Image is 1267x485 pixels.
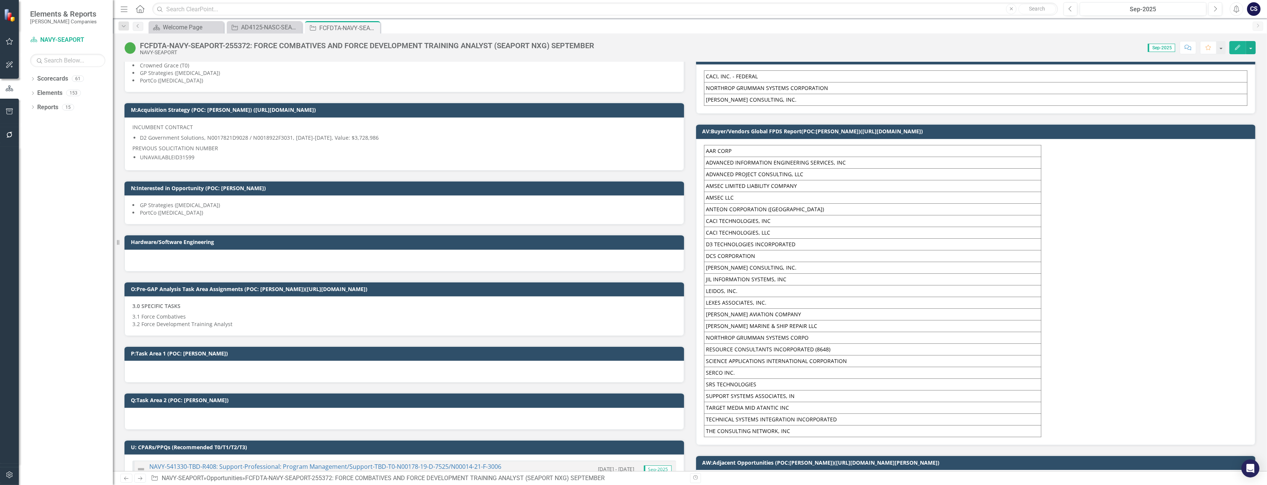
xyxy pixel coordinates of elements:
[149,469,209,476] small: Office of Naval Research
[706,299,1039,307] div: LEXES ASSOCIATES, INC.
[706,416,1039,423] div: TECHNICAL SYSTEMS INTEGRATION INCORPORATED
[1082,5,1204,14] div: Sep-2025
[706,159,1039,166] div: ADVANCED INFORMATION ENGINEERING SERVICES, INC
[706,334,1039,342] div: NORTHROP GRUMMAN SYSTEMS CORPO
[706,252,1039,260] div: DCS CORPORATION
[598,465,634,473] small: [DATE] - [DATE]
[140,41,594,50] div: FCFDTA-NAVY-SEAPORT-255372: FORCE COMBATIVES AND FORCE DEVELOPMENT TRAINING ANALYST (SEAPORT NXG)...
[140,201,220,209] span: GP Strategies ([MEDICAL_DATA])
[152,3,1058,16] input: Search ClearPoint...
[37,89,62,98] a: Elements
[241,23,300,32] div: AD4125-NASC-SEAPORT-247190 (SMALL BUSINESS INNOVATION RESEARCH PROGRAM AD4125 PROGRAM MANAGEMENT ...
[706,357,1039,365] div: SCIENCE APPLICATIONS INTERNATIONAL CORPORATION
[706,217,1039,225] div: CACI TECHNOLOGIES, INC
[706,276,1039,283] div: JIL INFORMATION SYSTEMS, INC
[704,82,1247,94] td: NORTHROP GRUMMAN SYSTEMS CORPORATION
[704,94,1247,106] td: [PERSON_NAME] CONSULTING, INC.
[704,145,1041,157] td: AAR CORP
[131,397,680,403] h3: Q:Task Area 2 (POC: [PERSON_NAME])
[706,381,1039,388] div: SRS TECHNOLOGIES
[706,311,1039,318] div: [PERSON_NAME] AVIATION COMPANY
[704,71,1247,82] td: CACI, INC. - FEDERAL
[37,75,68,83] a: Scorecards
[37,103,58,112] a: Reports
[704,285,1041,297] td: LEIDOS, INC.
[132,302,181,310] strong: 3.0 SPECIFIC TASKS
[140,134,676,142] p: D2 Government Solutions, N0017821D9028 / N0018922F3031, [DATE]-[DATE], Value: $3,728,986
[30,9,97,18] span: Elements & Reports
[132,311,676,328] p: 3.1 Force Combatives 3.2 Force Development Training Analyst
[140,77,203,84] span: PortCo ([MEDICAL_DATA])
[62,104,74,110] div: 15
[245,474,605,482] div: FCFDTA-NAVY-SEAPORT-255372: FORCE COMBATIVES AND FORCE DEVELOPMENT TRAINING ANALYST (SEAPORT NXG)...
[1080,2,1206,16] button: Sep-2025
[644,465,672,474] span: Sep-2025
[150,23,222,32] a: Welcome Page
[30,54,105,67] input: Search Below...
[206,474,242,482] a: Opportunities
[163,23,222,32] div: Welcome Page
[1029,6,1045,12] span: Search
[706,427,1039,435] div: THE CONSULTING NETWORK, INC
[140,62,189,69] span: Crowned Grace (T0)
[706,404,1039,412] div: TARGET MEDIA MID ATANTIC INC
[30,18,97,24] small: [PERSON_NAME] Companies
[124,42,136,54] img: Active
[706,241,1039,248] div: D3 TECHNOLOGIES INCORPORATED
[706,264,1039,271] div: [PERSON_NAME] CONSULTING, INC.
[706,346,1039,353] div: RESOURCE CONSULTANTS INCORPORATED (8648)
[229,23,300,32] a: AD4125-NASC-SEAPORT-247190 (SMALL BUSINESS INNOVATION RESEARCH PROGRAM AD4125 PROGRAM MANAGEMENT ...
[131,351,680,356] h3: P:Task Area 1 (POC: [PERSON_NAME])
[706,182,1039,190] div: AMSEC LIMITED LIABILITY COMPANY
[137,465,146,474] img: Not Defined
[72,76,84,82] div: 61
[66,90,81,96] div: 153
[703,128,1252,134] h3: AV:Buyer/Vendors Global FPDS Report(POC:[PERSON_NAME])([URL][DOMAIN_NAME])
[131,444,680,450] h3: U: CPARs/PPQs (Recommended T0/T1/T2/T3)
[140,69,220,76] span: GP Strategies ([MEDICAL_DATA])
[132,143,676,152] p: PREVIOUS SOLICITATION NUMBER
[706,322,1039,330] div: [PERSON_NAME] MARINE & SHIP REPAIR LLC
[132,124,676,133] p: INCUMBENT CONTRACT
[149,462,501,471] a: NAVY-541330-TBD-R408: Support-Professional: Program Management/Support-TBD-T0-N00178-19-D-7525/N0...
[703,460,1252,465] h3: AW:Adjacent Opportunities (POC:[PERSON_NAME])([URL][DOMAIN_NAME][PERSON_NAME])
[162,474,203,482] a: NAVY-SEAPORT
[319,23,378,33] div: FCFDTA-NAVY-SEAPORT-255372: FORCE COMBATIVES AND FORCE DEVELOPMENT TRAINING ANALYST (SEAPORT NXG)...
[131,185,680,191] h3: N:Interested in Opportunity (POC: [PERSON_NAME])
[1247,2,1261,16] button: CS
[30,36,105,44] a: NAVY-SEAPORT
[704,192,1041,203] td: AMSEC LLC
[1018,4,1056,14] button: Search
[140,154,676,161] p: UNAVAILABLEID31599
[706,171,1039,178] div: ADVANCED PROJECT CONSULTING, LLC
[140,209,203,216] span: PortCo ([MEDICAL_DATA])
[131,286,680,292] h3: O:Pre-GAP Analysis Task Area Assignments (POC: [PERSON_NAME])([URL][DOMAIN_NAME])
[706,229,1039,236] div: CACI TECHNOLOGIES, LLC
[704,367,1041,378] td: SERCO INC.
[1148,44,1175,52] span: Sep-2025
[131,239,680,245] h3: Hardware/Software Engineering
[1241,459,1259,477] div: Open Intercom Messenger
[140,50,594,55] div: NAVY-SEAPORT
[151,474,684,483] div: » »
[131,107,680,113] h3: M:Acquisition Strategy (POC: [PERSON_NAME]) ([URL][DOMAIN_NAME])
[4,9,17,22] img: ClearPoint Strategy
[706,206,1039,213] div: ANTEON CORPORATION ([GEOGRAPHIC_DATA])
[706,392,1039,400] div: SUPPORT SYSTEMS ASSOCIATES, IN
